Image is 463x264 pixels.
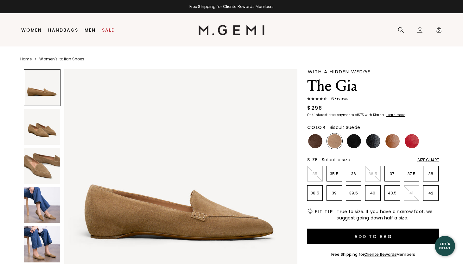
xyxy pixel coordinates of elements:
[436,28,442,34] span: 0
[307,97,439,102] a: 78Reviews
[24,109,60,145] img: The Gia
[327,191,342,196] p: 39
[347,134,361,148] img: Black Suede
[307,125,326,130] h2: Color
[366,134,380,148] img: Black Tumbled Leather
[199,25,265,35] img: M.Gemi
[24,148,60,184] img: The Gia
[24,226,60,262] img: The Gia
[365,191,380,196] p: 40
[365,171,380,176] p: 36.5
[423,191,438,196] p: 42
[307,77,439,95] h1: The Gia
[327,171,342,176] p: 35.5
[327,97,348,101] span: 78 Review s
[307,229,439,244] button: Add to Bag
[331,252,415,257] div: Free Shipping for Members
[307,113,358,117] klarna-placement-style-body: Or 4 interest-free payments of
[102,28,114,33] a: Sale
[315,209,333,214] h2: Fit Tip
[24,187,60,223] img: The Gia
[417,157,439,163] div: Size Chart
[39,57,84,62] a: Women's Italian Shoes
[330,124,360,131] span: Biscuit Suede
[385,171,400,176] p: 37
[365,113,385,117] klarna-placement-style-body: with Klarna
[358,113,364,117] klarna-placement-style-amount: $75
[346,191,361,196] p: 39.5
[346,171,361,176] p: 36
[386,113,405,117] a: Learn more
[337,208,439,221] span: True to size. If you have a narrow foot, we suggest going down half a size.
[385,134,400,148] img: Tan Tumbled Leather
[308,134,322,148] img: Chocolate Suede
[307,157,318,162] h2: Size
[307,104,322,112] div: $298
[48,28,78,33] a: Handbags
[308,69,439,74] div: With a hidden wedge
[85,28,96,33] a: Men
[308,171,322,176] p: 35
[364,252,397,257] a: Cliente Rewards
[404,191,419,196] p: 41
[322,157,350,163] span: Select a size
[405,134,419,148] img: Sunset Red Tumbled Leather
[385,191,400,196] p: 40.5
[20,57,32,62] a: Home
[423,171,438,176] p: 38
[327,134,342,148] img: Biscuit Suede
[21,28,42,33] a: Women
[308,191,322,196] p: 38.5
[435,242,455,250] div: Let's Chat
[404,171,419,176] p: 37.5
